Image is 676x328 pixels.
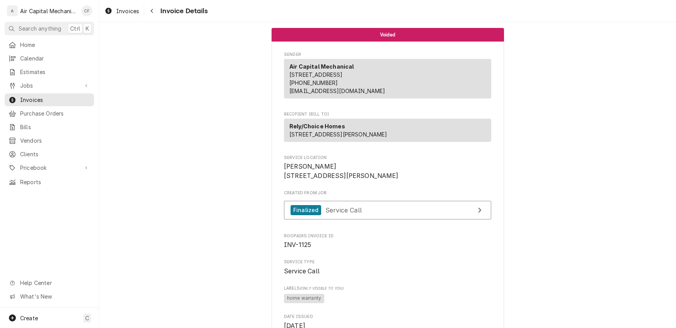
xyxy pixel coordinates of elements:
[300,286,344,290] span: (Only Visible to You)
[284,294,324,303] span: home warranty
[284,293,491,304] span: [object Object]
[284,119,491,145] div: Recipient (Bill To)
[86,24,89,33] span: K
[284,155,491,181] div: Service Location
[20,81,79,90] span: Jobs
[158,6,207,16] span: Invoice Details
[284,259,491,265] span: Service Type
[5,93,94,106] a: Invoices
[284,314,491,320] span: Date Issued
[5,121,94,133] a: Bills
[289,71,343,78] span: [STREET_ADDRESS]
[20,123,90,131] span: Bills
[284,111,491,117] span: Recipient (Bill To)
[5,161,94,174] a: Go to Pricebook
[284,267,491,276] span: Service Type
[20,292,89,300] span: What's New
[284,59,491,98] div: Sender
[291,205,321,216] div: Finalized
[20,279,89,287] span: Help Center
[284,162,491,180] span: Service Location
[284,233,491,239] span: Roopairs Invoice ID
[20,150,90,158] span: Clients
[284,201,491,220] a: View Job
[284,163,399,180] span: [PERSON_NAME] [STREET_ADDRESS][PERSON_NAME]
[284,52,491,58] span: Sender
[284,233,491,250] div: Roopairs Invoice ID
[284,59,491,102] div: Sender
[284,52,491,102] div: Invoice Sender
[20,68,90,76] span: Estimates
[289,88,385,94] a: [EMAIL_ADDRESS][DOMAIN_NAME]
[289,63,354,70] strong: Air Capital Mechanical
[7,5,18,16] div: Air Capital Mechanical's Avatar
[20,41,90,49] span: Home
[289,79,338,86] a: [PHONE_NUMBER]
[5,134,94,147] a: Vendors
[289,131,387,138] span: [STREET_ADDRESS][PERSON_NAME]
[284,241,311,249] span: INV-1125
[20,136,90,145] span: Vendors
[325,206,362,214] span: Service Call
[20,54,90,62] span: Calendar
[20,164,79,172] span: Pricebook
[101,5,142,17] a: Invoices
[7,5,18,16] div: A
[5,22,94,35] button: Search anythingCtrlK
[284,155,491,161] span: Service Location
[284,285,491,304] div: [object Object]
[284,119,491,142] div: Recipient (Bill To)
[20,178,90,186] span: Reports
[146,5,158,17] button: Navigate back
[380,32,395,37] span: Voided
[284,190,491,196] span: Created From Job
[284,268,320,275] span: Service Call
[284,285,491,292] span: Labels
[5,290,94,303] a: Go to What's New
[272,28,504,41] div: Status
[5,148,94,161] a: Clients
[5,79,94,92] a: Go to Jobs
[5,276,94,289] a: Go to Help Center
[5,66,94,78] a: Estimates
[289,123,345,129] strong: Rely/Choice Homes
[5,107,94,120] a: Purchase Orders
[20,109,90,117] span: Purchase Orders
[20,7,77,15] div: Air Capital Mechanical
[70,24,80,33] span: Ctrl
[20,96,90,104] span: Invoices
[81,5,92,16] div: CF
[284,190,491,223] div: Created From Job
[5,176,94,188] a: Reports
[284,259,491,276] div: Service Type
[284,111,491,145] div: Invoice Recipient
[284,240,491,250] span: Roopairs Invoice ID
[20,315,38,321] span: Create
[5,38,94,51] a: Home
[19,24,61,33] span: Search anything
[5,52,94,65] a: Calendar
[116,7,139,15] span: Invoices
[81,5,92,16] div: Charles Faure's Avatar
[85,314,89,322] span: C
